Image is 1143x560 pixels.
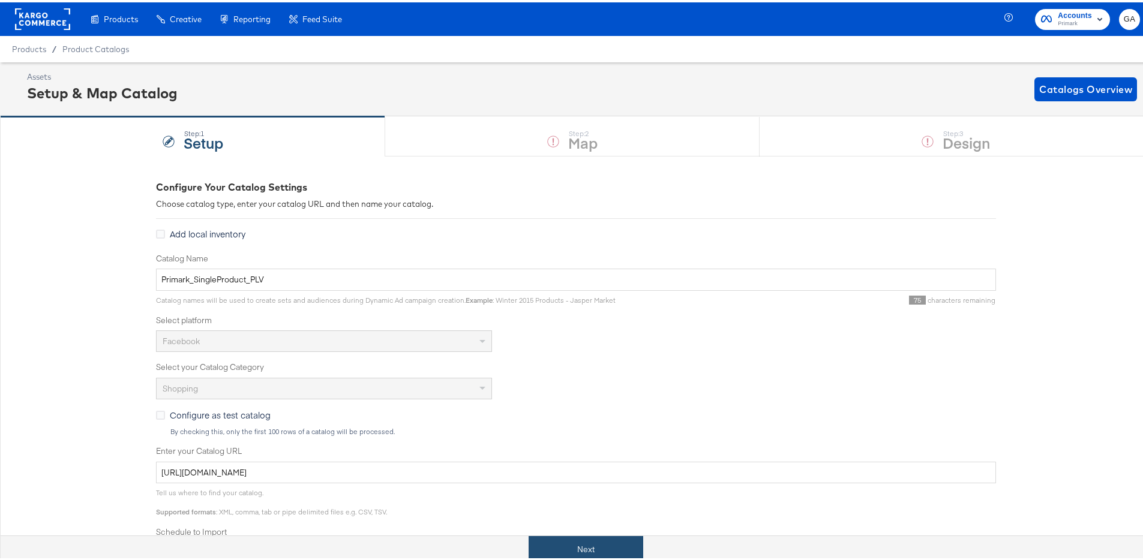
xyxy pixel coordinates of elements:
div: Setup & Map Catalog [27,80,178,101]
button: GA [1119,7,1140,28]
a: Product Catalogs [62,42,129,52]
span: Catalog names will be used to create sets and audiences during Dynamic Ad campaign creation. : Wi... [156,293,616,302]
span: / [46,42,62,52]
label: Enter your Catalog URL [156,443,996,454]
span: Creative [170,12,202,22]
label: Select platform [156,312,996,324]
div: Configure Your Catalog Settings [156,178,996,192]
div: characters remaining [616,293,996,303]
div: By checking this, only the first 100 rows of a catalog will be processed. [170,425,996,433]
strong: Supported formats [156,505,216,514]
button: AccountsPrimark [1035,7,1110,28]
div: Step: 1 [184,127,223,136]
span: Add local inventory [170,225,245,237]
span: Reporting [233,12,271,22]
span: Shopping [163,381,198,392]
label: Catalog Name [156,251,996,262]
strong: Example [466,293,493,302]
span: 75 [909,293,926,302]
div: Assets [27,69,178,80]
input: Name your catalog e.g. My Dynamic Product Catalog [156,266,996,288]
div: Choose catalog type, enter your catalog URL and then name your catalog. [156,196,996,207]
span: Tell us where to find your catalog. : XML, comma, tab or pipe delimited files e.g. CSV, TSV. [156,486,387,514]
span: Facebook [163,333,200,344]
label: Select your Catalog Category [156,359,996,371]
input: Enter Catalog URL, e.g. http://www.example.com/products.xml [156,459,996,481]
span: GA [1124,10,1135,24]
button: Catalogs Overview [1034,75,1137,99]
span: Configure as test catalog [170,407,271,419]
span: Accounts [1058,7,1092,20]
strong: Setup [184,130,223,150]
span: Products [104,12,138,22]
span: Catalogs Overview [1039,79,1132,95]
span: Primark [1058,17,1092,26]
span: Feed Suite [302,12,342,22]
span: Products [12,42,46,52]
